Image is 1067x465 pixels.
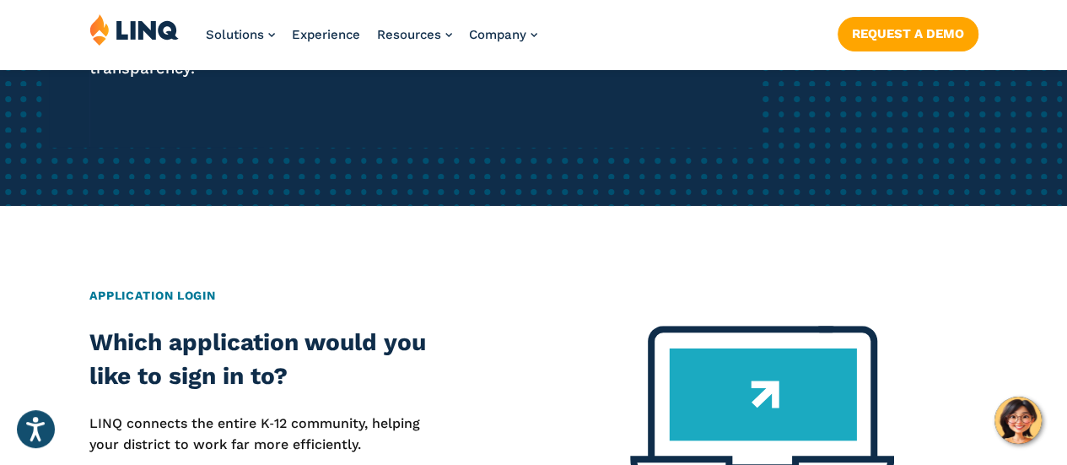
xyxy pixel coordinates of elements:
[89,14,179,46] img: LINQ | K‑12 Software
[89,414,445,455] p: LINQ connects the entire K‑12 community, helping your district to work far more efficiently.
[838,17,978,51] a: Request a Demo
[377,27,452,42] a: Resources
[377,27,441,42] span: Resources
[206,27,275,42] a: Solutions
[89,326,445,393] h2: Which application would you like to sign in to?
[994,397,1042,444] button: Hello, have a question? Let’s chat.
[838,14,978,51] nav: Button Navigation
[89,287,978,305] h2: Application Login
[206,27,264,42] span: Solutions
[469,27,537,42] a: Company
[206,14,537,69] nav: Primary Navigation
[469,27,526,42] span: Company
[292,27,360,42] a: Experience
